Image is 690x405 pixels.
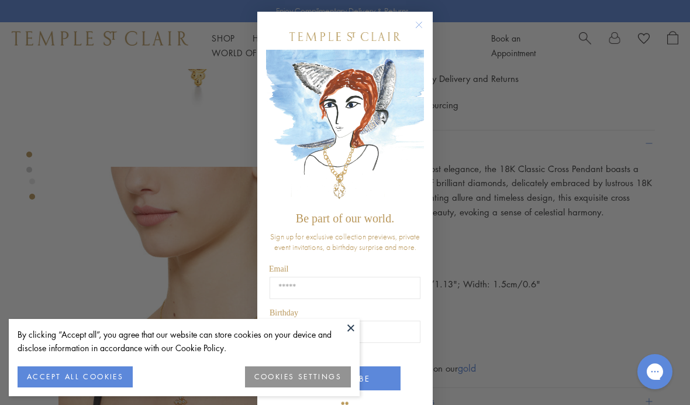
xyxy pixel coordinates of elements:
input: Email [270,277,420,299]
img: c4a9eb12-d91a-4d4a-8ee0-386386f4f338.jpeg [266,50,424,206]
button: ACCEPT ALL COOKIES [18,366,133,387]
span: Sign up for exclusive collection previews, private event invitations, a birthday surprise and more. [270,231,420,252]
span: Be part of our world. [296,212,394,225]
span: Birthday [270,308,298,317]
img: Temple St. Clair [289,32,401,41]
div: By clicking “Accept all”, you agree that our website can store cookies on your device and disclos... [18,328,351,355]
iframe: Gorgias live chat messenger [632,350,678,393]
span: Email [269,265,288,273]
button: Close dialog [418,23,432,38]
button: COOKIES SETTINGS [245,366,351,387]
